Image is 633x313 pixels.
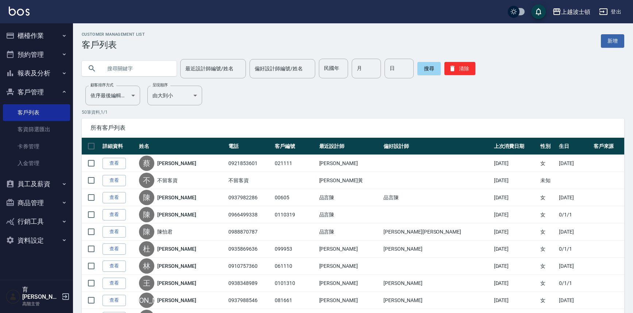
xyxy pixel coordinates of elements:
td: [PERSON_NAME][PERSON_NAME] [382,223,492,240]
button: 商品管理 [3,193,70,212]
td: 品言陳 [317,206,382,223]
a: 查看 [103,295,126,306]
a: 查看 [103,158,126,169]
button: 搜尋 [417,62,441,75]
input: 搜尋關鍵字 [102,59,171,78]
td: [DATE] [492,189,539,206]
td: 0921853601 [227,155,273,172]
td: [PERSON_NAME] [382,292,492,309]
a: 陳怡君 [157,228,173,235]
a: 卡券管理 [3,138,70,155]
a: 查看 [103,226,126,238]
td: 0/1/1 [557,206,591,223]
td: 0/1/1 [557,240,591,258]
a: 客資篩選匯出 [3,121,70,138]
td: 女 [539,292,557,309]
td: 0910757360 [227,258,273,275]
td: [DATE] [557,189,591,206]
td: [PERSON_NAME] [317,240,382,258]
td: 女 [539,189,557,206]
td: 0/1/1 [557,275,591,292]
a: [PERSON_NAME] [157,160,196,167]
button: 清除 [444,62,475,75]
a: [PERSON_NAME] [157,245,196,253]
a: 查看 [103,243,126,255]
label: 呈現順序 [153,82,168,88]
td: 女 [539,258,557,275]
td: 0937988546 [227,292,273,309]
div: 蔡 [139,156,154,171]
a: 查看 [103,209,126,220]
div: 依序最後編輯時間 [85,86,140,105]
div: 王 [139,275,154,291]
h2: Customer Management List [82,32,145,37]
td: [DATE] [557,292,591,309]
td: [DATE] [557,258,591,275]
td: 099953 [273,240,317,258]
th: 最近設計師 [317,138,382,155]
button: 行銷工具 [3,212,70,231]
button: 櫃檯作業 [3,26,70,45]
div: 不 [139,173,154,188]
th: 偏好設計師 [382,138,492,155]
td: 0937982286 [227,189,273,206]
h3: 客戶列表 [82,40,145,50]
button: save [531,4,546,19]
td: 品言陳 [317,223,382,240]
td: [DATE] [557,223,591,240]
td: 女 [539,206,557,223]
td: [PERSON_NAME] [317,155,382,172]
button: 預約管理 [3,45,70,64]
a: [PERSON_NAME] [157,194,196,201]
div: 上越波士頓 [561,7,590,16]
td: 未知 [539,172,557,189]
td: [DATE] [492,223,539,240]
a: 不留客資 [157,177,178,184]
td: 021111 [273,155,317,172]
td: [DATE] [557,155,591,172]
a: 查看 [103,261,126,272]
th: 詳細資料 [101,138,137,155]
td: 0110319 [273,206,317,223]
button: 資料設定 [3,231,70,250]
th: 客戶編號 [273,138,317,155]
button: 員工及薪資 [3,175,70,193]
td: [DATE] [492,240,539,258]
span: 所有客戶列表 [90,124,615,132]
div: 陳 [139,224,154,239]
td: 女 [539,275,557,292]
button: 登出 [596,5,624,19]
td: [DATE] [492,258,539,275]
th: 上次消費日期 [492,138,539,155]
td: 00605 [273,189,317,206]
div: 杜 [139,241,154,257]
th: 電話 [227,138,273,155]
td: [PERSON_NAME]黃 [317,172,382,189]
td: 0938348989 [227,275,273,292]
label: 顧客排序方式 [90,82,113,88]
td: 0966499338 [227,206,273,223]
a: [PERSON_NAME] [157,211,196,218]
button: 客戶管理 [3,83,70,102]
a: 入金管理 [3,155,70,172]
td: [DATE] [492,206,539,223]
a: 新增 [601,34,624,48]
td: 不留客資 [227,172,273,189]
th: 性別 [539,138,557,155]
td: [PERSON_NAME] [317,258,382,275]
td: 0988870787 [227,223,273,240]
td: 081661 [273,292,317,309]
img: Person [6,289,20,304]
a: [PERSON_NAME] [157,262,196,270]
td: 女 [539,240,557,258]
a: 查看 [103,192,126,203]
div: 由大到小 [147,86,202,105]
div: [PERSON_NAME] [139,293,154,308]
p: 高階主管 [22,301,59,307]
th: 姓名 [137,138,227,155]
button: 上越波士頓 [549,4,593,19]
td: 女 [539,223,557,240]
td: 061110 [273,258,317,275]
td: [PERSON_NAME] [382,240,492,258]
td: 0935869636 [227,240,273,258]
